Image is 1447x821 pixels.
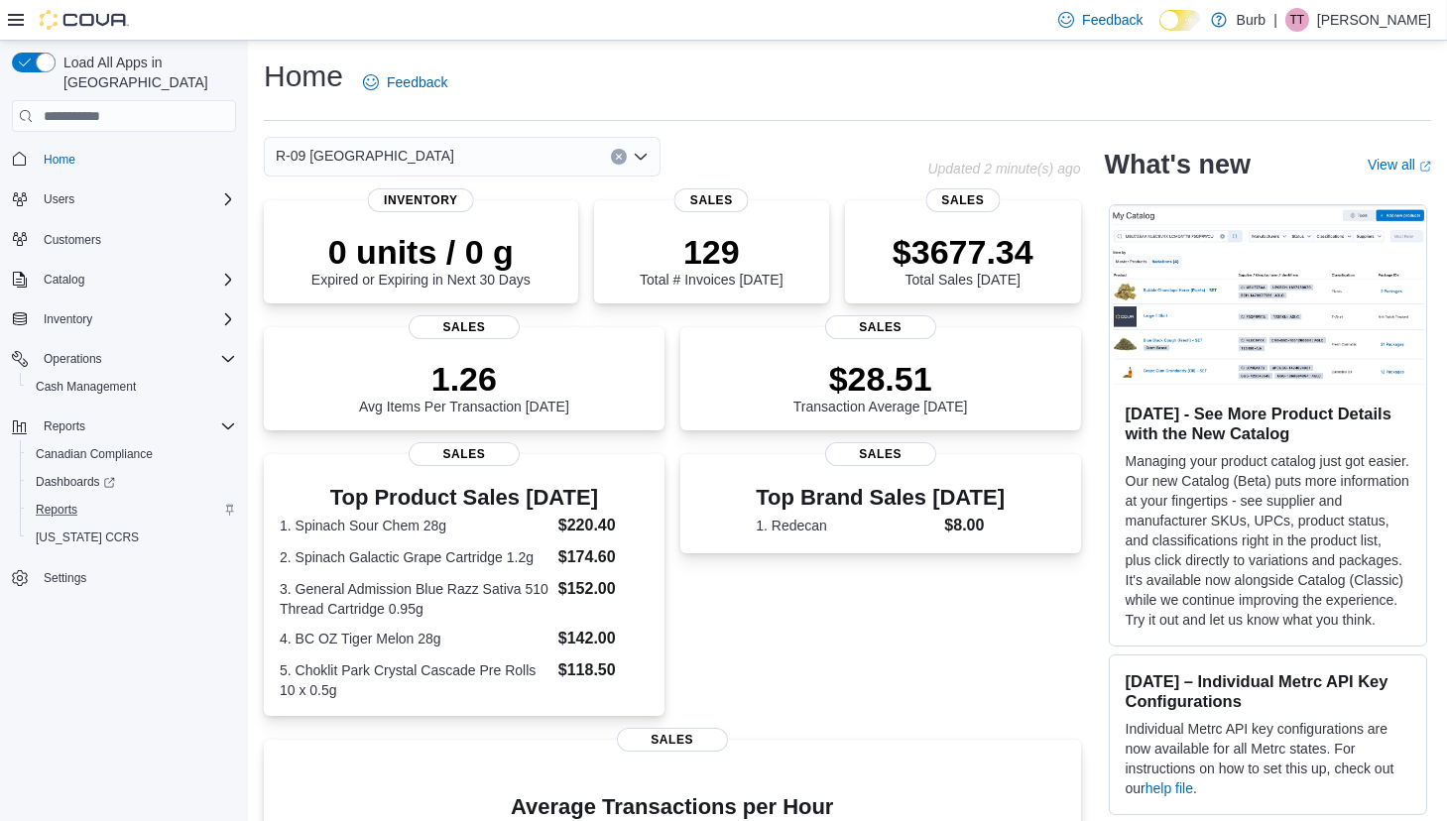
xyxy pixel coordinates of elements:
[36,347,110,371] button: Operations
[36,268,236,292] span: Catalog
[927,161,1080,176] p: Updated 2 minute(s) ago
[36,146,236,171] span: Home
[264,57,343,96] h1: Home
[368,188,474,212] span: Inventory
[1146,780,1193,796] a: help file
[1126,404,1410,443] h3: [DATE] - See More Product Details with the New Catalog
[36,565,236,590] span: Settings
[756,486,1005,510] h3: Top Brand Sales [DATE]
[1126,719,1410,798] p: Individual Metrc API key configurations are now available for all Metrc states. For instructions ...
[558,658,649,682] dd: $118.50
[1285,8,1309,32] div: Tyler Trombley
[4,266,244,293] button: Catalog
[355,62,455,102] a: Feedback
[4,412,244,440] button: Reports
[20,373,244,401] button: Cash Management
[36,307,236,331] span: Inventory
[280,579,550,619] dt: 3. General Admission Blue Razz Sativa 510 Thread Cartridge 0.95g
[1159,31,1160,32] span: Dark Mode
[280,547,550,567] dt: 2. Spinach Galactic Grape Cartridge 1.2g
[44,311,92,327] span: Inventory
[36,148,83,172] a: Home
[558,545,649,569] dd: $174.60
[1419,161,1431,173] svg: External link
[944,514,1005,537] dd: $8.00
[280,516,550,535] dt: 1. Spinach Sour Chem 28g
[756,516,936,535] dt: 1. Redecan
[640,232,783,288] div: Total # Invoices [DATE]
[1237,8,1266,32] p: Burb
[36,307,100,331] button: Inventory
[44,152,75,168] span: Home
[20,524,244,551] button: [US_STATE] CCRS
[4,185,244,213] button: Users
[558,627,649,650] dd: $142.00
[1368,157,1431,173] a: View allExternal link
[36,187,82,211] button: Users
[36,347,236,371] span: Operations
[311,232,531,272] p: 0 units / 0 g
[825,315,936,339] span: Sales
[28,470,123,494] a: Dashboards
[893,232,1033,288] div: Total Sales [DATE]
[558,577,649,601] dd: $152.00
[44,232,101,248] span: Customers
[359,359,569,414] div: Avg Items Per Transaction [DATE]
[617,728,728,752] span: Sales
[36,268,92,292] button: Catalog
[4,305,244,333] button: Inventory
[4,144,244,173] button: Home
[4,225,244,254] button: Customers
[28,375,144,399] a: Cash Management
[1273,8,1277,32] p: |
[36,414,236,438] span: Reports
[20,496,244,524] button: Reports
[1159,10,1201,31] input: Dark Mode
[36,187,236,211] span: Users
[36,446,153,462] span: Canadian Compliance
[36,379,136,395] span: Cash Management
[36,566,94,590] a: Settings
[280,795,1065,819] h4: Average Transactions per Hour
[1105,149,1251,180] h2: What's new
[28,442,161,466] a: Canadian Compliance
[12,136,236,644] nav: Complex example
[387,72,447,92] span: Feedback
[893,232,1033,272] p: $3677.34
[276,144,454,168] span: R-09 [GEOGRAPHIC_DATA]
[28,442,236,466] span: Canadian Compliance
[1082,10,1143,30] span: Feedback
[28,470,236,494] span: Dashboards
[1126,451,1410,630] p: Managing your product catalog just got easier. Our new Catalog (Beta) puts more information at yo...
[409,315,520,339] span: Sales
[36,529,139,545] span: [US_STATE] CCRS
[36,502,77,518] span: Reports
[44,191,74,207] span: Users
[36,474,115,490] span: Dashboards
[925,188,1000,212] span: Sales
[640,232,783,272] p: 129
[280,629,550,648] dt: 4. BC OZ Tiger Melon 28g
[1290,8,1305,32] span: TT
[611,149,627,165] button: Clear input
[1317,8,1431,32] p: [PERSON_NAME]
[359,359,569,399] p: 1.26
[56,53,236,92] span: Load All Apps in [GEOGRAPHIC_DATA]
[793,359,968,399] p: $28.51
[36,228,109,252] a: Customers
[28,526,236,549] span: Washington CCRS
[558,514,649,537] dd: $220.40
[311,232,531,288] div: Expired or Expiring in Next 30 Days
[36,227,236,252] span: Customers
[44,351,102,367] span: Operations
[44,570,86,586] span: Settings
[409,442,520,466] span: Sales
[4,345,244,373] button: Operations
[36,414,93,438] button: Reports
[28,526,147,549] a: [US_STATE] CCRS
[28,375,236,399] span: Cash Management
[825,442,936,466] span: Sales
[674,188,749,212] span: Sales
[793,359,968,414] div: Transaction Average [DATE]
[20,468,244,496] a: Dashboards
